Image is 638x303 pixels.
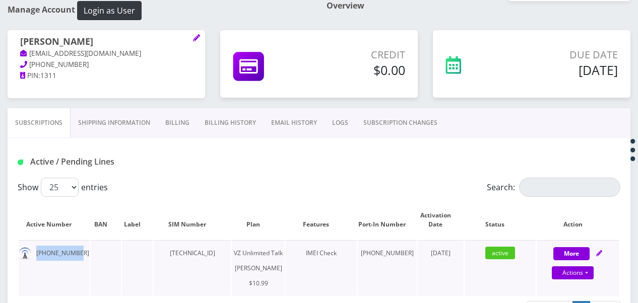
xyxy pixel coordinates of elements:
[91,201,121,239] th: BAN: activate to sort column ascending
[537,201,619,239] th: Action: activate to sort column ascending
[19,201,90,239] th: Active Number: activate to sort column ascending
[508,62,618,78] h5: [DATE]
[485,247,515,259] span: active
[418,201,464,239] th: Activation Date: activate to sort column ascending
[358,201,417,239] th: Port-In Number: activate to sort column ascending
[71,108,158,137] a: Shipping Information
[154,240,231,296] td: [TECHNICAL_ID]
[286,246,357,261] div: IMEI Check
[553,247,590,260] button: More
[75,4,142,15] a: Login as User
[232,240,285,296] td: VZ Unlimited Talk [PERSON_NAME] $10.99
[41,178,79,197] select: Showentries
[29,60,89,69] span: [PHONE_NUMBER]
[356,108,445,137] a: SUBSCRIPTION CHANGES
[18,178,108,197] label: Show entries
[154,201,231,239] th: SIM Number: activate to sort column ascending
[20,71,40,81] a: PIN:
[465,201,536,239] th: Status: activate to sort column ascending
[20,49,141,59] a: [EMAIL_ADDRESS][DOMAIN_NAME]
[18,157,209,167] h1: Active / Pending Lines
[286,201,357,239] th: Features: activate to sort column ascending
[264,108,325,137] a: EMAIL HISTORY
[508,47,618,62] p: Due Date
[311,62,405,78] h5: $0.00
[77,1,142,20] button: Login as User
[18,160,23,165] img: Active / Pending Lines
[8,108,71,137] a: Subscriptions
[8,1,311,20] h1: Manage Account
[325,108,356,137] a: LOGS
[19,247,31,260] img: default.png
[311,47,405,62] p: Credit
[519,178,620,197] input: Search:
[197,108,264,137] a: Billing History
[327,1,630,11] h1: Overview
[552,266,594,279] a: Actions
[431,249,451,257] span: [DATE]
[40,71,56,80] span: 1311
[358,240,417,296] td: [PHONE_NUMBER]
[19,240,90,296] td: [PHONE_NUMBER]
[158,108,197,137] a: Billing
[122,201,153,239] th: Label: activate to sort column ascending
[232,201,285,239] th: Plan: activate to sort column ascending
[487,178,620,197] label: Search:
[20,36,193,48] h1: [PERSON_NAME]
